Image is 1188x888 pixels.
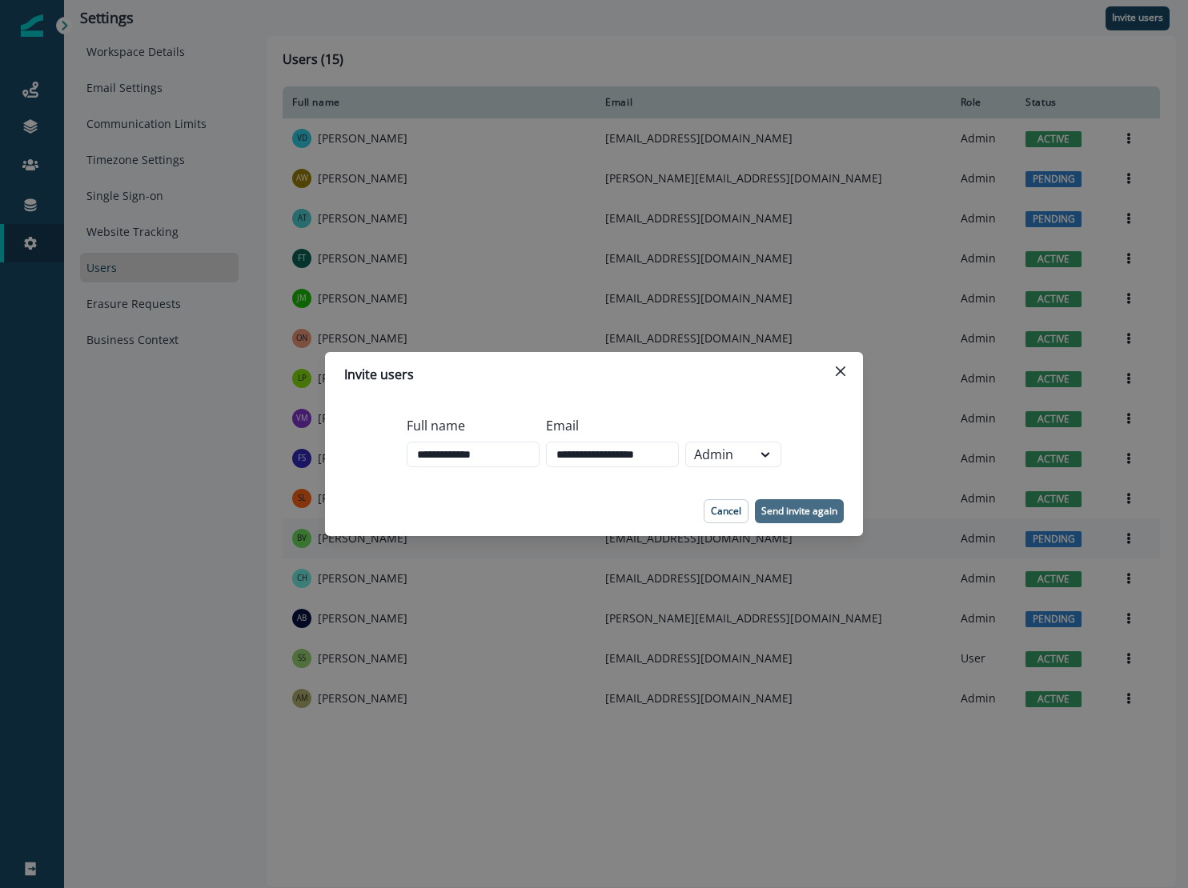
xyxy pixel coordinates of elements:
div: Admin [694,445,744,464]
button: Send invite again [755,499,844,523]
button: Close [828,358,853,384]
p: Email [546,416,579,435]
p: Invite users [344,365,414,384]
p: Cancel [711,506,741,517]
p: Full name [407,416,465,435]
p: Send invite again [761,506,837,517]
button: Cancel [704,499,749,523]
